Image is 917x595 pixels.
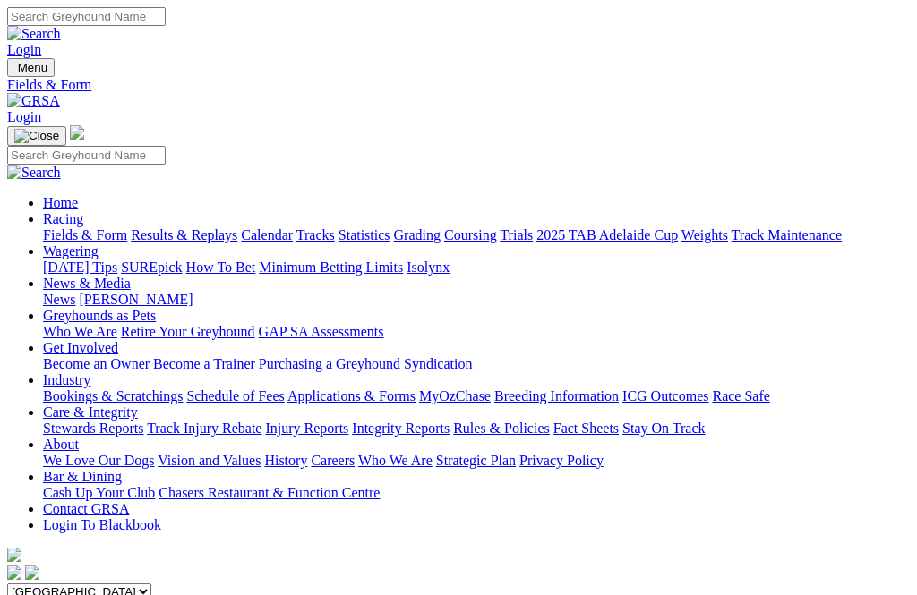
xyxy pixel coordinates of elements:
[43,453,154,468] a: We Love Our Dogs
[436,453,516,468] a: Strategic Plan
[43,340,118,355] a: Get Involved
[259,324,384,339] a: GAP SA Assessments
[264,453,307,468] a: History
[553,421,619,436] a: Fact Sheets
[404,356,472,371] a: Syndication
[352,421,450,436] a: Integrity Reports
[147,421,261,436] a: Track Injury Rebate
[43,388,910,404] div: Industry
[43,421,143,436] a: Stewards Reports
[43,517,161,532] a: Login To Blackbook
[622,421,705,436] a: Stay On Track
[43,308,156,323] a: Greyhounds as Pets
[186,388,284,404] a: Schedule of Fees
[43,243,99,259] a: Wagering
[241,227,293,242] a: Calendar
[43,356,910,372] div: Get Involved
[311,453,355,468] a: Careers
[79,292,193,307] a: [PERSON_NAME]
[732,227,842,242] a: Track Maintenance
[43,469,122,484] a: Bar & Dining
[43,421,910,437] div: Care & Integrity
[265,421,348,436] a: Injury Reports
[444,227,497,242] a: Coursing
[43,453,910,469] div: About
[7,42,41,57] a: Login
[43,259,117,275] a: [DATE] Tips
[494,388,619,404] a: Breeding Information
[18,61,47,74] span: Menu
[158,453,261,468] a: Vision and Values
[7,109,41,124] a: Login
[43,437,79,452] a: About
[159,485,380,500] a: Chasers Restaurant & Function Centre
[259,259,403,275] a: Minimum Betting Limits
[287,388,416,404] a: Applications & Forms
[121,324,255,339] a: Retire Your Greyhound
[519,453,604,468] a: Privacy Policy
[43,292,75,307] a: News
[43,211,83,226] a: Racing
[43,485,155,500] a: Cash Up Your Club
[339,227,390,242] a: Statistics
[7,26,61,42] img: Search
[43,372,90,387] a: Industry
[7,93,60,109] img: GRSA
[43,227,127,242] a: Fields & Form
[7,548,21,562] img: logo-grsa-white.png
[7,565,21,580] img: facebook.svg
[7,165,61,181] img: Search
[70,125,84,140] img: logo-grsa-white.png
[358,453,433,468] a: Who We Are
[43,485,910,501] div: Bar & Dining
[14,129,59,143] img: Close
[7,126,66,146] button: Toggle navigation
[681,227,728,242] a: Weights
[419,388,491,404] a: MyOzChase
[43,195,78,210] a: Home
[712,388,769,404] a: Race Safe
[536,227,678,242] a: 2025 TAB Adelaide Cup
[394,227,441,242] a: Grading
[296,227,335,242] a: Tracks
[25,565,39,580] img: twitter.svg
[43,227,910,243] div: Racing
[131,227,237,242] a: Results & Replays
[500,227,533,242] a: Trials
[7,58,55,77] button: Toggle navigation
[43,259,910,276] div: Wagering
[121,259,182,275] a: SUREpick
[7,7,166,26] input: Search
[7,146,166,165] input: Search
[43,404,138,420] a: Care & Integrity
[43,324,910,340] div: Greyhounds as Pets
[153,356,255,371] a: Become a Trainer
[453,421,550,436] a: Rules & Policies
[43,292,910,308] div: News & Media
[186,259,256,275] a: How To Bet
[7,77,910,93] a: Fields & Form
[43,388,183,404] a: Bookings & Scratchings
[622,388,708,404] a: ICG Outcomes
[259,356,400,371] a: Purchasing a Greyhound
[43,356,150,371] a: Become an Owner
[43,501,129,516] a: Contact GRSA
[407,259,450,275] a: Isolynx
[43,276,131,291] a: News & Media
[43,324,117,339] a: Who We Are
